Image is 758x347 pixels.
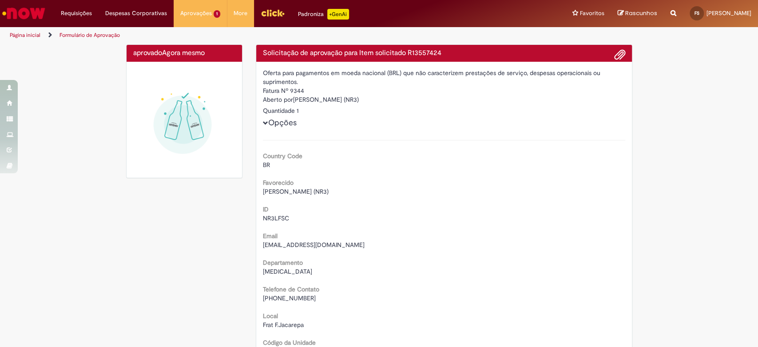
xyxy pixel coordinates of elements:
[263,161,270,169] span: BR
[298,9,349,20] div: Padroniza
[60,32,120,39] a: Formulário de Aprovação
[263,179,294,187] b: Favorecido
[61,9,92,18] span: Requisições
[706,9,751,17] span: [PERSON_NAME]
[263,68,625,86] div: Oferta para pagamentos em moeda nacional (BRL) que não caracterizem prestações de serviço, despes...
[695,10,699,16] span: FS
[263,241,365,249] span: [EMAIL_ADDRESS][DOMAIN_NAME]
[180,9,212,18] span: Aprovações
[1,4,47,22] img: ServiceNow
[263,95,625,106] div: [PERSON_NAME] (NR3)
[105,9,167,18] span: Despesas Corporativas
[263,49,625,57] h4: Solicitação de aprovação para Item solicitado R13557424
[263,106,625,115] div: Quantidade 1
[234,9,247,18] span: More
[618,9,657,18] a: Rascunhos
[263,267,312,275] span: [MEDICAL_DATA]
[214,10,220,18] span: 1
[263,187,329,195] span: [PERSON_NAME] (NR3)
[263,86,625,95] div: Fatura Nº 9344
[133,49,236,57] h4: aprovado
[263,259,303,267] b: Departamento
[263,205,269,213] b: ID
[162,48,205,57] span: Agora mesmo
[263,321,304,329] span: Frat F.Jacarepa
[162,48,205,57] time: 29/09/2025 08:25:14
[263,95,293,104] label: Aberto por
[327,9,349,20] p: +GenAi
[261,6,285,20] img: click_logo_yellow_360x200.png
[625,9,657,17] span: Rascunhos
[263,152,302,160] b: Country Code
[580,9,604,18] span: Favoritos
[7,27,499,44] ul: Trilhas de página
[10,32,40,39] a: Página inicial
[263,294,316,302] span: [PHONE_NUMBER]
[263,232,278,240] b: Email
[133,68,236,171] img: sucesso_1.gif
[263,285,319,293] b: Telefone de Contato
[263,339,316,347] b: Código da Unidade
[263,214,289,222] span: NR3LFSC
[263,312,278,320] b: Local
